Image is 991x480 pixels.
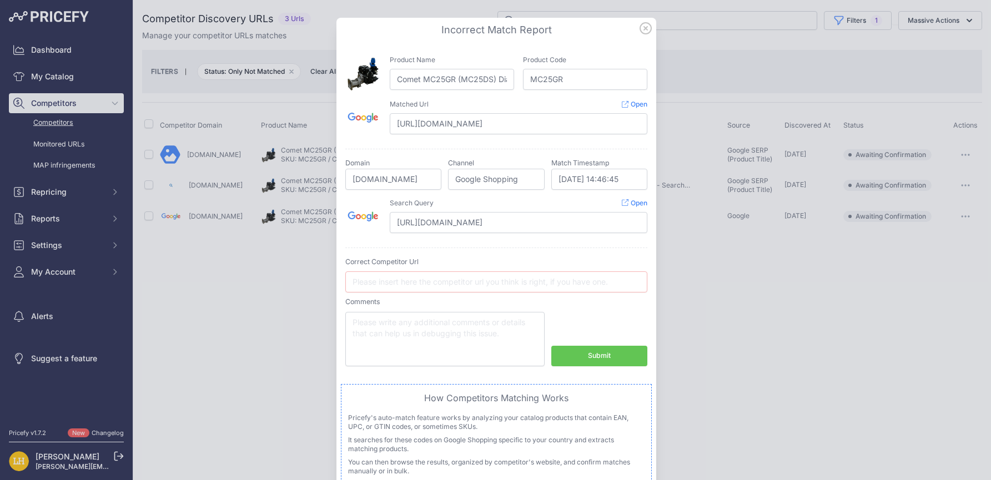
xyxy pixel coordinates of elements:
label: Domain [345,159,370,167]
input: Please insert here the competitor url you think is right, if you have one. [345,271,647,292]
p: Pricefy's auto-match feature works by analyzing your catalog products that contain EAN, UPC, or G... [348,413,645,431]
a: Open [622,100,647,108]
div: Matched Url [390,100,429,109]
button: Submit [551,346,647,366]
label: Match Timestamp [551,159,610,167]
div: Search Query [390,199,434,208]
label: Product Name [390,55,435,64]
p: It searches for these codes on Google Shopping specific to your country and extracts matching pro... [348,436,645,453]
label: Comments [345,297,380,306]
h3: Incorrect Match Report [345,22,647,38]
label: Product Code [523,55,566,64]
p: You can then browse the results, organized by competitor's website, and confirm matches manually ... [348,458,645,476]
a: Open [622,199,647,207]
label: Channel [448,159,474,167]
label: Correct Competitor Url [345,257,419,266]
h3: How Competitors Matching Works [348,391,645,405]
div: Submit [588,351,611,361]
